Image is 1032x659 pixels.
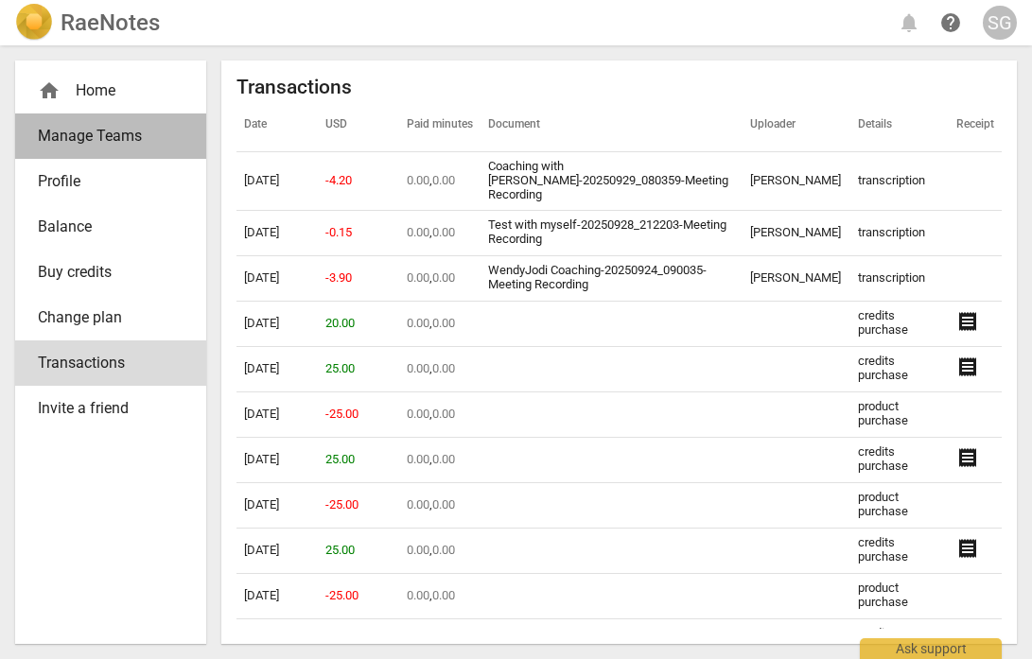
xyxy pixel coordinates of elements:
span: 0.00 [407,588,429,602]
a: Invite a friend [15,386,206,431]
a: Transactions [15,340,206,386]
img: Logo [15,4,53,42]
td: transcription [850,210,949,255]
td: , [399,573,481,618]
span: 20.00 [325,316,355,330]
td: [DATE] [236,437,318,482]
a: Buy credits [15,250,206,295]
span: receipt [956,628,979,650]
span: Change plan [38,306,168,329]
a: Balance [15,204,206,250]
td: credits purchase [850,528,949,573]
td: [DATE] [236,573,318,618]
button: SG [983,6,1017,40]
span: receipt [956,310,979,333]
span: 0.00 [432,173,455,187]
span: 0.00 [432,407,455,421]
span: 0.00 [432,270,455,285]
span: Manage Teams [38,125,168,147]
span: -4.20 [325,173,352,187]
span: 0.00 [407,497,429,512]
td: credits purchase [850,346,949,391]
span: 0.00 [432,543,455,557]
td: [PERSON_NAME] [743,152,850,211]
a: Help [934,6,968,40]
span: 0.00 [432,316,455,330]
td: , [399,482,481,528]
span: 25.00 [325,452,355,466]
span: Invite a friend [38,397,168,420]
span: help [939,11,962,34]
div: Ask support [860,638,1002,659]
td: transcription [850,255,949,301]
span: Transactions [38,352,168,374]
td: [DATE] [236,346,318,391]
td: transcription [850,152,949,211]
span: 0.00 [432,588,455,602]
span: -25.00 [325,407,359,421]
td: [DATE] [236,482,318,528]
th: Paid minutes [399,99,481,152]
td: , [399,152,481,211]
td: , [399,391,481,437]
td: , [399,346,481,391]
td: product purchase [850,573,949,618]
td: [DATE] [236,152,318,211]
span: 0.00 [407,452,429,466]
td: credits purchase [850,437,949,482]
td: , [399,210,481,255]
td: [PERSON_NAME] [743,255,850,301]
td: , [399,301,481,346]
span: receipt [956,356,979,378]
div: Home [38,79,168,102]
td: , [399,255,481,301]
a: Manage Teams [15,113,206,159]
span: 0.00 [407,361,429,375]
span: 0.00 [432,452,455,466]
a: Coaching with [PERSON_NAME]-20250929_080359-Meeting Recording [488,159,728,201]
span: -3.90 [325,270,352,285]
th: Details [850,99,949,152]
span: 0.00 [407,407,429,421]
h2: Transactions [236,76,1002,99]
td: product purchase [850,482,949,528]
span: 0.00 [407,543,429,557]
span: -0.15 [325,225,352,239]
th: Receipt [949,99,1002,152]
span: Buy credits [38,261,168,284]
span: -25.00 [325,497,359,512]
span: 25.00 [325,543,355,557]
td: [DATE] [236,391,318,437]
span: 0.00 [407,270,429,285]
span: 0.00 [432,361,455,375]
td: , [399,437,481,482]
th: USD [318,99,399,152]
td: [DATE] [236,210,318,255]
th: Date [236,99,318,152]
td: [PERSON_NAME] [743,210,850,255]
td: [DATE] [236,528,318,573]
td: , [399,528,481,573]
td: credits purchase [850,301,949,346]
th: Document [481,99,743,152]
h2: RaeNotes [61,9,160,36]
span: 0.00 [407,225,429,239]
span: receipt [956,446,979,469]
span: Profile [38,170,168,193]
span: 25.00 [325,361,355,375]
a: Profile [15,159,206,204]
a: LogoRaeNotes [15,4,160,42]
a: WendyJodi Coaching-20250924_090035-Meeting Recording [488,263,707,291]
td: product purchase [850,391,949,437]
div: Home [15,68,206,113]
span: 0.00 [432,225,455,239]
a: Test with myself-20250928_212203-Meeting Recording [488,217,726,246]
td: [DATE] [236,301,318,346]
span: -25.00 [325,588,359,602]
span: home [38,79,61,102]
a: Change plan [15,295,206,340]
span: receipt [956,537,979,560]
span: 0.00 [407,316,429,330]
td: [DATE] [236,255,318,301]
